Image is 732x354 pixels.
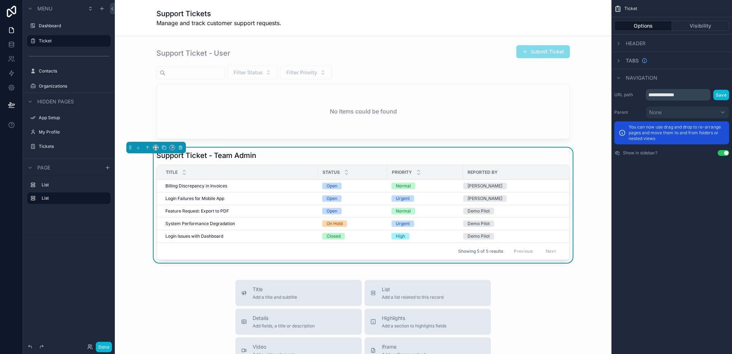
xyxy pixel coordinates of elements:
[649,109,662,116] span: None
[165,221,235,227] span: System Performance Degradation
[165,183,227,189] span: Billing Discrepancy in Invoices
[322,208,383,214] a: Open
[323,169,340,175] span: Status
[626,40,646,47] span: Header
[626,74,657,81] span: Navigation
[322,220,383,227] a: On Hold
[235,280,362,306] button: TitleAdd a title and subtitle
[42,195,105,201] label: List
[253,343,294,350] span: Video
[458,248,503,254] span: Showing 5 of 5 results
[396,208,411,214] div: Normal
[253,286,297,293] span: Title
[37,164,50,171] span: Page
[382,294,444,300] span: Add a list related to this record
[646,106,729,118] button: None
[624,6,637,11] span: Ticket
[322,233,383,239] a: Closed
[156,19,281,27] span: Manage and track customer support requests.
[365,280,491,306] button: ListAdd a list related to this record
[166,169,178,175] span: Title
[96,342,112,352] button: Done
[391,220,459,227] a: Urgent
[614,21,672,31] button: Options
[253,294,297,300] span: Add a title and subtitle
[391,195,459,202] a: Urgent
[365,309,491,335] button: HighlightsAdd a section to highlights fields
[23,176,115,211] div: scrollable content
[165,183,314,189] a: Billing Discrepancy in Invoices
[327,220,343,227] div: On Hold
[614,110,643,115] label: Parent
[391,208,459,214] a: Normal
[614,92,643,98] label: URL path
[672,21,729,31] button: Visibility
[382,286,444,293] span: List
[327,233,341,239] div: Closed
[165,208,229,214] span: Feature Request: Export to PDF
[253,323,315,329] span: Add fields, a title or description
[463,208,560,214] a: Demo Pilot
[39,23,109,29] label: Dashboard
[39,129,109,135] label: My Profile
[382,343,425,350] span: iframe
[322,183,383,189] a: Open
[623,150,657,156] label: Show in sidebar?
[253,315,315,322] span: Details
[165,233,223,239] span: Login Issues with Dashboard
[468,220,490,227] div: Demo Pilot
[165,196,224,201] span: Login Failures for Mobile App
[396,183,411,189] div: Normal
[468,169,498,175] span: Reported By
[629,124,725,141] p: You can now use drag and drop to re-arrange pages and move them to and from folders or nested views
[396,220,410,227] div: Urgent
[382,323,446,329] span: Add a section to highlights fields
[165,196,314,201] a: Login Failures for Mobile App
[396,195,410,202] div: Urgent
[463,195,560,202] a: [PERSON_NAME]
[39,68,109,74] label: Contacts
[327,208,337,214] div: Open
[322,195,383,202] a: Open
[468,233,490,239] div: Demo Pilot
[37,5,52,12] span: Menu
[39,83,109,89] label: Organizations
[396,233,405,239] div: High
[463,233,560,239] a: Demo Pilot
[39,38,106,44] label: Ticket
[463,183,560,189] a: [PERSON_NAME]
[382,315,446,322] span: Highlights
[327,195,337,202] div: Open
[327,183,337,189] div: Open
[165,221,314,227] a: System Performance Degradation
[468,183,502,189] div: [PERSON_NAME]
[39,115,109,121] label: App Setup
[391,183,459,189] a: Normal
[468,195,502,202] div: [PERSON_NAME]
[392,169,412,175] span: Priority
[713,90,729,100] button: Save
[42,182,108,188] label: List
[156,9,281,19] h1: Support Tickets
[391,233,459,239] a: High
[37,98,74,105] span: Hidden pages
[463,220,560,227] a: Demo Pilot
[165,233,314,239] a: Login Issues with Dashboard
[156,150,256,160] h1: Support Ticket - Team Admin
[468,208,490,214] div: Demo Pilot
[165,208,314,214] a: Feature Request: Export to PDF
[235,309,362,335] button: DetailsAdd fields, a title or description
[626,57,639,64] span: Tabs
[39,144,109,149] label: Tickets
